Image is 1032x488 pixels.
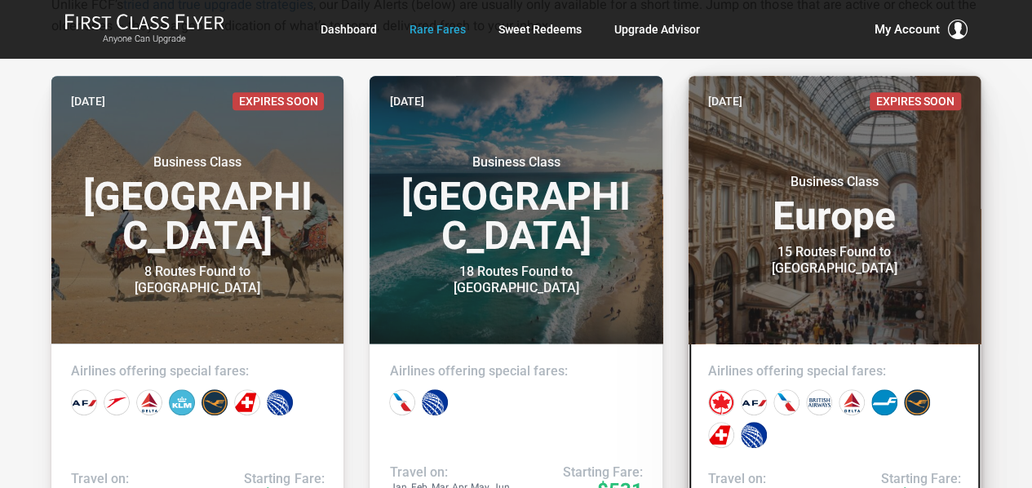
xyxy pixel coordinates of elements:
[904,389,930,415] div: Lufthansa
[71,363,324,379] h4: Airlines offering special fares:
[389,389,415,415] div: American Airlines
[71,154,324,255] h3: [GEOGRAPHIC_DATA]
[422,389,448,415] div: United
[708,389,734,415] div: Air Canada
[733,174,937,190] small: Business Class
[169,389,195,415] div: KLM
[64,13,224,46] a: First Class FlyerAnyone Can Upgrade
[389,92,423,110] time: [DATE]
[64,13,224,30] img: First Class Flyer
[71,92,105,110] time: [DATE]
[741,422,767,448] div: United
[806,389,832,415] div: British Airways
[708,363,961,379] h4: Airlines offering special fares:
[64,33,224,45] small: Anyone Can Upgrade
[234,389,260,415] div: Swiss
[741,389,767,415] div: Air France
[708,422,734,448] div: Swiss
[875,20,940,39] span: My Account
[136,389,162,415] div: Delta Airlines
[773,389,799,415] div: American Airlines
[321,15,377,44] a: Dashboard
[414,154,618,171] small: Business Class
[733,244,937,277] div: 15 Routes Found to [GEOGRAPHIC_DATA]
[104,389,130,415] div: Austrian Airlines‎
[708,92,742,110] time: [DATE]
[708,174,961,236] h3: Europe
[870,92,961,110] span: Expires Soon
[71,389,97,415] div: Air France
[233,92,324,110] span: Expires Soon
[95,154,299,171] small: Business Class
[875,20,968,39] button: My Account
[839,389,865,415] div: Delta Airlines
[410,15,466,44] a: Rare Fares
[267,389,293,415] div: United
[871,389,897,415] div: Finnair
[202,389,228,415] div: Lufthansa
[614,15,700,44] a: Upgrade Advisor
[95,264,299,296] div: 8 Routes Found to [GEOGRAPHIC_DATA]
[389,363,642,379] h4: Airlines offering special fares:
[389,154,642,255] h3: [GEOGRAPHIC_DATA]
[498,15,582,44] a: Sweet Redeems
[414,264,618,296] div: 18 Routes Found to [GEOGRAPHIC_DATA]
